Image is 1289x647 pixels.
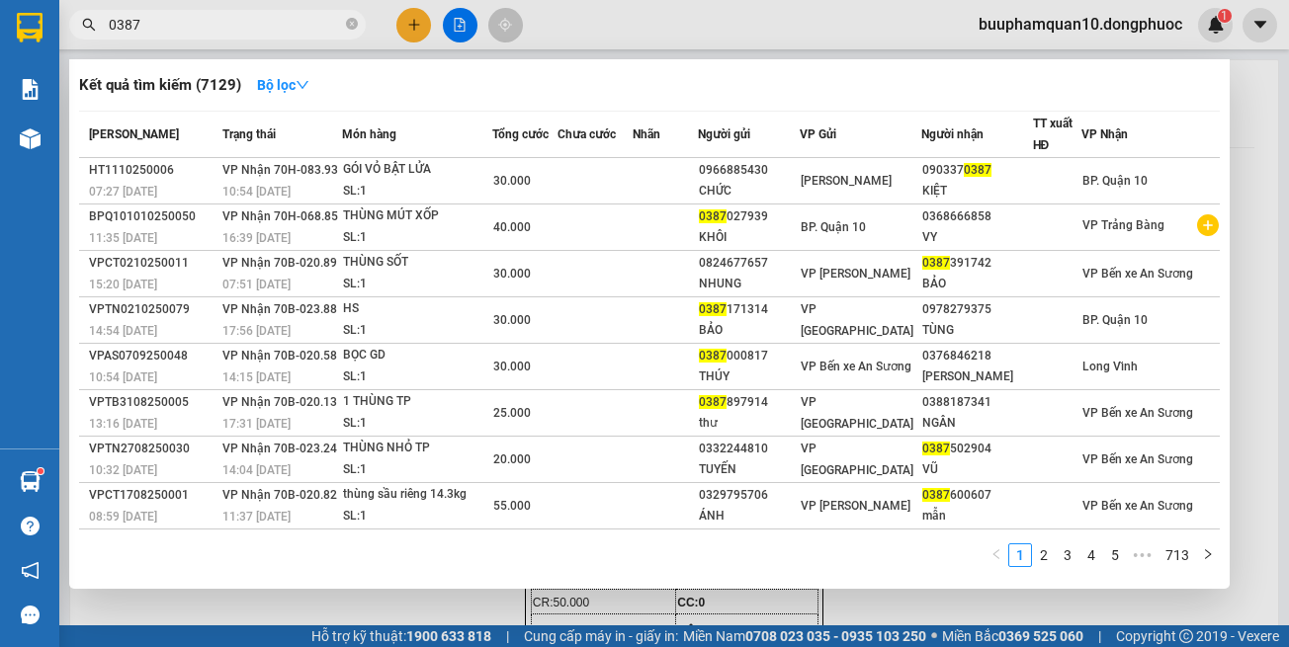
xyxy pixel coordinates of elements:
[89,510,157,524] span: 08:59 [DATE]
[493,499,531,513] span: 55.000
[922,299,1032,320] div: 0978279375
[699,413,798,434] div: thư
[1104,544,1126,566] a: 5
[109,14,342,36] input: Tìm tên, số ĐT hoặc mã đơn
[964,163,991,177] span: 0387
[699,253,798,274] div: 0824677657
[20,79,41,100] img: solution-icon
[222,488,337,502] span: VP Nhận 70B-020.82
[922,274,1032,294] div: BẢO
[343,298,491,320] div: HS
[1082,499,1193,513] span: VP Bến xe An Sương
[342,127,396,141] span: Món hàng
[800,127,836,141] span: VP Gửi
[222,185,291,199] span: 10:54 [DATE]
[1082,406,1193,420] span: VP Bến xe An Sương
[222,395,337,409] span: VP Nhận 70B-020.13
[79,75,241,96] h3: Kết quả tìm kiếm ( 7129 )
[343,345,491,366] div: BỌC GD
[89,278,157,291] span: 15:20 [DATE]
[699,346,798,366] div: 000817
[1081,127,1128,141] span: VP Nhận
[699,392,798,413] div: 897914
[922,439,1032,459] div: 502904
[493,267,531,281] span: 30.000
[699,395,727,409] span: 0387
[1082,218,1164,232] span: VP Trảng Bàng
[222,231,291,245] span: 16:39 [DATE]
[699,274,798,294] div: NHUNG
[89,417,157,431] span: 13:16 [DATE]
[985,543,1008,567] button: left
[990,548,1002,560] span: left
[492,127,549,141] span: Tổng cước
[296,78,309,92] span: down
[222,256,337,270] span: VP Nhận 70B-020.89
[343,320,491,342] div: SL: 1
[1202,548,1214,560] span: right
[493,360,531,373] span: 30.000
[343,366,491,388] div: SL: 1
[801,302,913,338] span: VP [GEOGRAPHIC_DATA]
[922,160,1032,181] div: 090337
[558,127,616,141] span: Chưa cước
[343,159,491,181] div: GÓI VỎ BẬT LỬA
[801,395,913,431] span: VP [GEOGRAPHIC_DATA]
[89,463,157,477] span: 10:32 [DATE]
[89,392,216,413] div: VPTB3108250005
[699,160,798,181] div: 0966885430
[922,256,950,270] span: 0387
[699,320,798,341] div: BẢO
[698,127,750,141] span: Người gửi
[89,299,216,320] div: VPTN0210250079
[20,471,41,492] img: warehouse-icon
[801,360,911,373] span: VP Bến xe An Sương
[343,205,491,227] div: THÙNG MÚT XỐP
[922,320,1032,341] div: TÙNG
[21,517,40,535] span: question-circle
[1009,544,1031,566] a: 1
[343,274,491,295] div: SL: 1
[1033,544,1055,566] a: 2
[801,442,913,477] span: VP [GEOGRAPHIC_DATA]
[343,506,491,527] div: SL: 1
[699,299,798,320] div: 171314
[343,438,491,459] div: THÙNG NHỎ TP
[17,13,43,42] img: logo-vxr
[493,220,531,234] span: 40.000
[1082,452,1193,466] span: VP Bến xe An Sương
[38,468,43,474] sup: 1
[89,370,157,384] span: 10:54 [DATE]
[1197,214,1219,236] span: plus-circle
[89,206,216,227] div: BPQ101010250050
[222,163,338,177] span: VP Nhận 70H-083.93
[1196,543,1220,567] button: right
[343,413,491,435] div: SL: 1
[1056,543,1079,567] li: 3
[21,561,40,580] span: notification
[222,209,338,223] span: VP Nhận 70H-068.85
[89,231,157,245] span: 11:35 [DATE]
[699,366,798,387] div: THÚY
[1082,313,1148,327] span: BP. Quận 10
[1008,543,1032,567] li: 1
[801,267,910,281] span: VP [PERSON_NAME]
[346,18,358,30] span: close-circle
[1103,543,1127,567] li: 5
[1079,543,1103,567] li: 4
[1127,543,1159,567] span: •••
[89,253,216,274] div: VPCT0210250011
[343,530,491,552] div: cá kiểng
[89,485,216,506] div: VPCT1708250001
[89,185,157,199] span: 07:27 [DATE]
[699,506,798,526] div: ÁNH
[922,253,1032,274] div: 391742
[343,459,491,481] div: SL: 1
[699,349,727,363] span: 0387
[493,174,531,188] span: 30.000
[222,349,337,363] span: VP Nhận 70B-020.58
[222,324,291,338] span: 17:56 [DATE]
[1196,543,1220,567] li: Next Page
[801,174,892,188] span: [PERSON_NAME]
[921,127,984,141] span: Người nhận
